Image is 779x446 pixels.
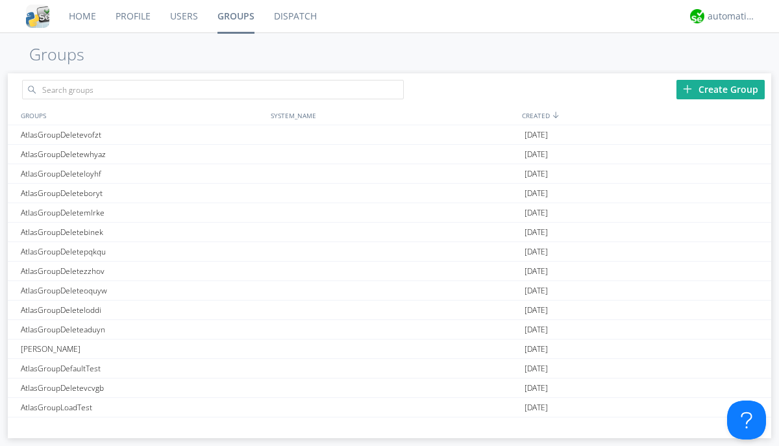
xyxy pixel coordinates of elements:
[525,340,548,359] span: [DATE]
[525,164,548,184] span: [DATE]
[525,417,548,437] span: [DATE]
[8,125,771,145] a: AtlasGroupDeletevofzt[DATE]
[8,223,771,242] a: AtlasGroupDeletebinek[DATE]
[18,145,267,164] div: AtlasGroupDeletewhyaz
[18,301,267,319] div: AtlasGroupDeleteloddi
[525,359,548,378] span: [DATE]
[525,281,548,301] span: [DATE]
[8,281,771,301] a: AtlasGroupDeleteoquyw[DATE]
[18,262,267,280] div: AtlasGroupDeletezzhov
[18,184,267,203] div: AtlasGroupDeleteboryt
[18,320,267,339] div: AtlasGroupDeleteaduyn
[8,301,771,320] a: AtlasGroupDeleteloddi[DATE]
[8,417,771,437] a: AtlasGroupDispatchLarge[DATE]
[8,262,771,281] a: AtlasGroupDeletezzhov[DATE]
[525,262,548,281] span: [DATE]
[525,378,548,398] span: [DATE]
[708,10,756,23] div: automation+atlas
[690,9,704,23] img: d2d01cd9b4174d08988066c6d424eccd
[525,125,548,145] span: [DATE]
[525,301,548,320] span: [DATE]
[26,5,49,28] img: cddb5a64eb264b2086981ab96f4c1ba7
[18,417,267,436] div: AtlasGroupDispatchLarge
[8,145,771,164] a: AtlasGroupDeletewhyaz[DATE]
[727,401,766,440] iframe: Toggle Customer Support
[18,378,267,397] div: AtlasGroupDeletevcvgb
[18,164,267,183] div: AtlasGroupDeleteloyhf
[18,359,267,378] div: AtlasGroupDefaultTest
[525,223,548,242] span: [DATE]
[8,398,771,417] a: AtlasGroupLoadTest[DATE]
[18,340,267,358] div: [PERSON_NAME]
[525,145,548,164] span: [DATE]
[8,203,771,223] a: AtlasGroupDeletemlrke[DATE]
[8,340,771,359] a: [PERSON_NAME][DATE]
[525,184,548,203] span: [DATE]
[525,398,548,417] span: [DATE]
[22,80,404,99] input: Search groups
[18,281,267,300] div: AtlasGroupDeleteoquyw
[8,359,771,378] a: AtlasGroupDefaultTest[DATE]
[525,242,548,262] span: [DATE]
[525,320,548,340] span: [DATE]
[525,203,548,223] span: [DATE]
[8,184,771,203] a: AtlasGroupDeleteboryt[DATE]
[8,378,771,398] a: AtlasGroupDeletevcvgb[DATE]
[18,398,267,417] div: AtlasGroupLoadTest
[8,242,771,262] a: AtlasGroupDeletepqkqu[DATE]
[18,242,267,261] div: AtlasGroupDeletepqkqu
[683,84,692,93] img: plus.svg
[8,164,771,184] a: AtlasGroupDeleteloyhf[DATE]
[18,106,264,125] div: GROUPS
[18,125,267,144] div: AtlasGroupDeletevofzt
[8,320,771,340] a: AtlasGroupDeleteaduyn[DATE]
[519,106,771,125] div: CREATED
[267,106,519,125] div: SYSTEM_NAME
[18,223,267,242] div: AtlasGroupDeletebinek
[18,203,267,222] div: AtlasGroupDeletemlrke
[676,80,765,99] div: Create Group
